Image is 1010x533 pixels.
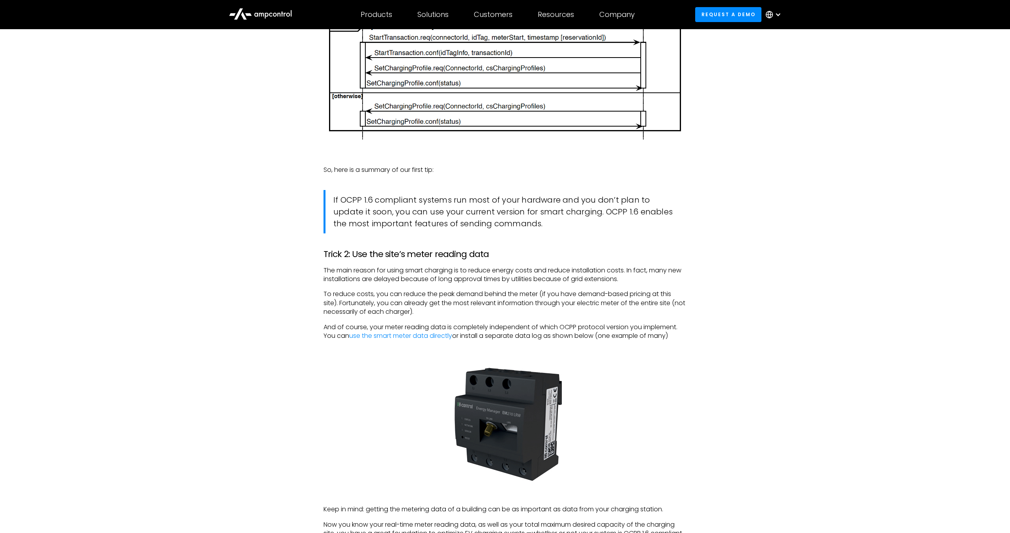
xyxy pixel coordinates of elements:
div: Customers [474,10,512,19]
h3: Trick 2: Use the site’s meter reading data [324,249,686,259]
p: To reduce costs, you can reduce the peak demand behind the meter (if you have demand-based pricin... [324,290,686,316]
p: And of course, your meter reading data is completely independent of which OCPP protocol version y... [324,323,686,341]
blockquote: If OCPP 1.6 compliant systems run most of your hardware and you don’t plan to update it soon, you... [324,190,686,233]
div: Solutions [417,10,449,19]
div: Products [361,10,392,19]
p: The main reason for using smart charging is to reduce energy costs and reduce installation costs.... [324,266,686,284]
a: use the smart meter data directly [349,331,452,340]
div: Resources [538,10,574,19]
p: So, here is a summary of our first tip: [324,166,686,174]
a: Request a demo [695,7,761,22]
img: Example for data logger for OCPP 1.6 compliant systems [444,362,566,483]
div: Company [599,10,635,19]
p: Keep in mind: getting the metering data of a building can be as important as data from your charg... [324,505,686,514]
